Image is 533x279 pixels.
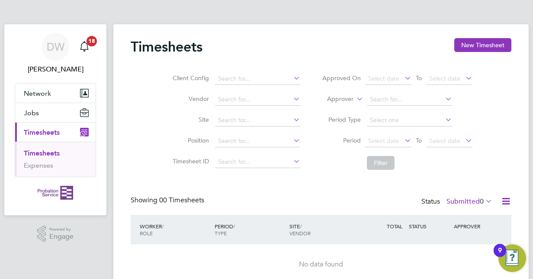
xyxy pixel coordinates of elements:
div: WORKER [138,218,212,241]
span: Select date [368,137,399,145]
label: Timesheet ID [170,157,209,165]
span: Engage [49,233,74,240]
label: Approved On [322,74,361,82]
div: 9 [498,250,502,262]
button: Open Resource Center, 9 new notifications [498,244,526,272]
nav: Main navigation [4,24,106,215]
label: Period [322,136,361,144]
span: Timesheets [24,128,60,136]
span: 18 [87,36,97,46]
span: TOTAL [387,223,402,230]
span: 00 Timesheets [159,196,204,204]
span: To [413,135,424,146]
div: Status [421,196,494,208]
span: / [233,223,235,230]
label: Approver [315,95,353,104]
button: Network [15,84,96,103]
span: Select date [429,137,460,145]
a: Powered byEngage [37,226,74,242]
span: To [413,72,424,84]
a: Expenses [24,161,53,169]
input: Search for... [215,156,300,168]
div: No data found [139,260,503,269]
div: Timesheets [15,142,96,177]
span: Select date [368,75,399,82]
label: Position [170,136,209,144]
div: Showing [131,196,206,205]
a: DW[PERSON_NAME] [15,33,96,75]
img: probationservice-logo-retina.png [38,186,73,200]
input: Search for... [215,94,300,106]
span: ROLE [140,230,153,237]
span: / [300,223,302,230]
span: Jobs [24,109,39,117]
span: VENDOR [289,230,311,237]
label: Site [170,116,209,123]
label: Client Config [170,74,209,82]
h2: Timesheets [131,38,202,55]
button: Timesheets [15,123,96,142]
input: Search for... [215,135,300,147]
input: Search for... [215,114,300,127]
a: 18 [76,33,93,61]
span: Select date [429,75,460,82]
label: Vendor [170,95,209,103]
div: PERIOD [212,218,287,241]
a: Go to home page [15,186,96,200]
button: Jobs [15,103,96,122]
input: Select one [367,114,452,127]
label: Period Type [322,116,361,123]
div: APPROVER [452,218,497,234]
span: Powered by [49,226,74,233]
span: DW [47,41,64,52]
button: Filter [367,156,395,170]
a: Timesheets [24,149,60,157]
div: SITE [287,218,362,241]
span: 0 [480,197,484,206]
input: Search for... [367,94,452,106]
span: Network [24,89,51,97]
span: TYPE [215,230,227,237]
input: Search for... [215,73,300,85]
span: Debbie Wheatcroft [15,64,96,75]
div: STATUS [407,218,452,234]
button: New Timesheet [454,38,511,52]
label: Submitted [446,197,492,206]
span: / [162,223,164,230]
